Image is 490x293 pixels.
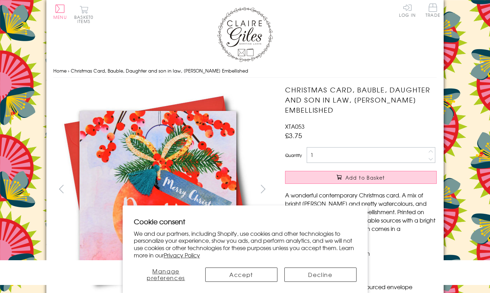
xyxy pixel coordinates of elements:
a: Home [53,67,67,74]
nav: breadcrumbs [53,64,437,78]
h1: Christmas Card, Bauble, Daughter and son in law, [PERSON_NAME] Embellished [285,85,437,115]
p: A wonderful contemporary Christmas card. A mix of bright [PERSON_NAME] and pretty watercolours, a... [285,191,437,241]
h2: Cookie consent [134,217,357,226]
a: Trade [426,3,440,18]
button: Basket0 items [74,6,93,23]
button: Menu [53,5,67,19]
button: Accept [205,268,277,282]
span: XTA053 [285,122,305,130]
img: Claire Giles Greetings Cards [217,7,273,62]
button: Decline [284,268,357,282]
span: Menu [53,14,67,20]
button: prev [53,181,69,197]
p: We and our partners, including Shopify, use cookies and other technologies to personalize your ex... [134,230,357,259]
span: Christmas Card, Bauble, Daughter and son in law, [PERSON_NAME] Embellished [71,67,248,74]
button: Add to Basket [285,171,437,184]
span: Manage preferences [147,267,185,282]
span: £3.75 [285,130,302,140]
button: next [255,181,271,197]
label: Quantity [285,152,302,158]
span: Trade [426,3,440,17]
a: Privacy Policy [164,251,200,259]
span: Add to Basket [345,174,385,181]
span: 0 items [77,14,93,24]
span: › [68,67,69,74]
button: Manage preferences [134,268,198,282]
a: Log In [399,3,416,17]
